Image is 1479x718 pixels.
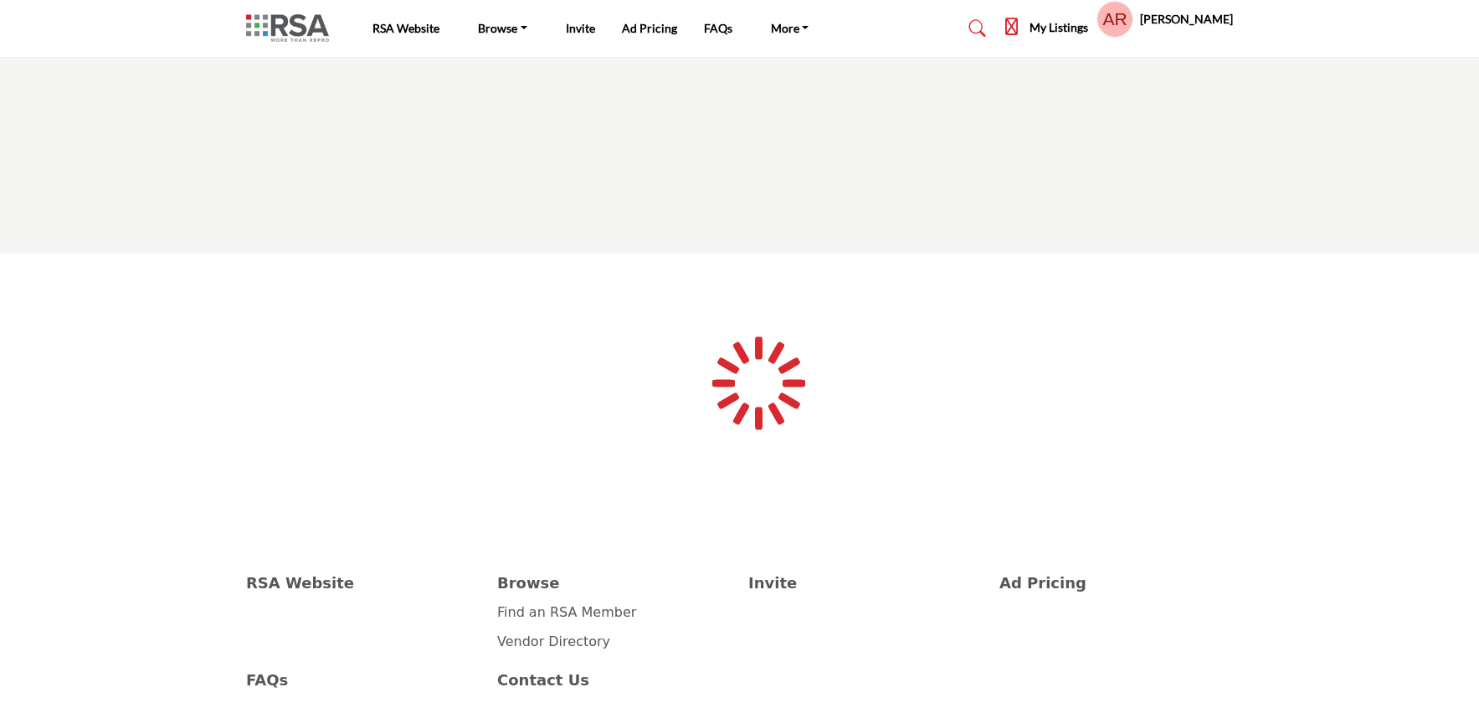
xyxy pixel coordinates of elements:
a: Invite [748,572,982,594]
a: Browse [466,17,539,40]
button: Show hide supplier dropdown [1096,1,1133,38]
a: Vendor Directory [497,633,610,649]
a: More [759,17,821,40]
a: Ad Pricing [999,572,1233,594]
a: Find an RSA Member [497,604,636,620]
a: Search [953,15,997,42]
img: Site Logo [246,14,337,42]
a: Ad Pricing [622,21,677,35]
div: My Listings [1005,18,1088,38]
a: FAQs [246,669,480,691]
h5: My Listings [1030,20,1088,35]
a: Invite [566,21,595,35]
a: RSA Website [246,572,480,594]
h5: [PERSON_NAME] [1140,11,1233,28]
a: FAQs [704,21,732,35]
a: Contact Us [497,669,731,691]
a: Browse [497,572,731,594]
a: RSA Website [372,21,439,35]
